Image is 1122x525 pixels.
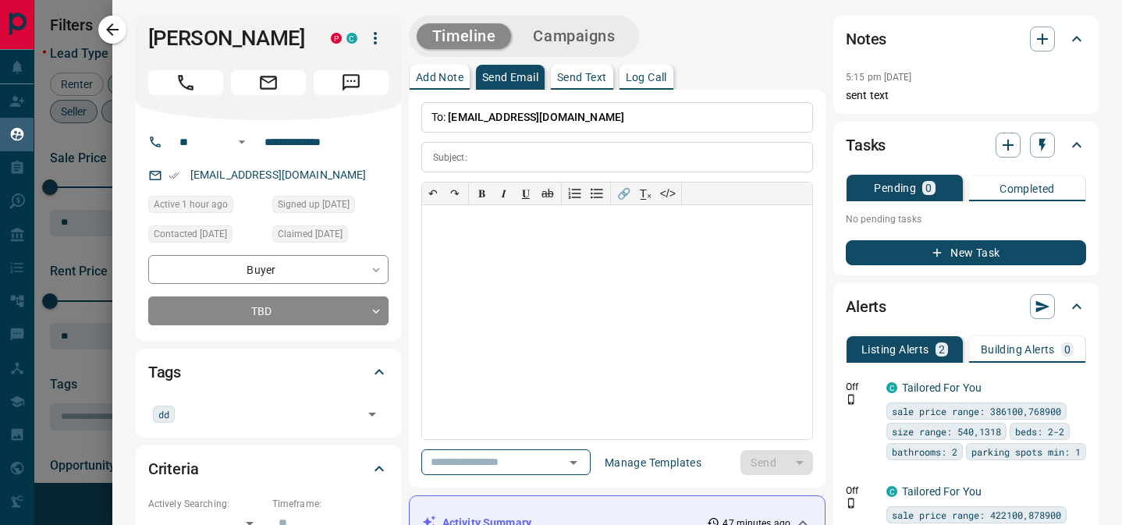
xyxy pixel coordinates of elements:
[190,168,367,181] a: [EMAIL_ADDRESS][DOMAIN_NAME]
[331,33,342,44] div: property.ca
[158,406,169,422] span: dd
[886,382,897,393] div: condos.ca
[846,288,1086,325] div: Alerts
[892,403,1061,419] span: sale price range: 386100,768900
[846,133,886,158] h2: Tasks
[148,196,265,218] div: Tue Sep 16 2025
[846,394,857,405] svg: Push Notification Only
[148,360,181,385] h2: Tags
[148,225,265,247] div: Wed May 28 2025
[361,403,383,425] button: Open
[148,450,389,488] div: Criteria
[902,381,982,394] a: Tailored For You
[314,70,389,95] span: Message
[586,183,608,204] button: Bullet list
[892,424,1001,439] span: size range: 540,1318
[740,450,813,475] div: split button
[421,102,813,133] p: To:
[148,497,265,511] p: Actively Searching:
[971,444,1081,459] span: parking spots min: 1
[846,498,857,509] svg: Push Notification Only
[346,33,357,44] div: condos.ca
[148,296,389,325] div: TBD
[154,226,227,242] span: Contacted [DATE]
[493,183,515,204] button: 𝑰
[564,183,586,204] button: Numbered list
[517,23,630,49] button: Campaigns
[278,226,343,242] span: Claimed [DATE]
[471,183,493,204] button: 𝐁
[626,72,667,83] p: Log Call
[422,183,444,204] button: ↶
[613,183,635,204] button: 🔗
[148,26,307,51] h1: [PERSON_NAME]
[846,126,1086,164] div: Tasks
[846,27,886,51] h2: Notes
[925,183,932,193] p: 0
[846,240,1086,265] button: New Task
[657,183,679,204] button: </>
[231,70,306,95] span: Email
[939,344,945,355] p: 2
[482,72,538,83] p: Send Email
[444,183,466,204] button: ↷
[272,196,389,218] div: Mon May 03 2021
[448,111,624,123] span: [EMAIL_ADDRESS][DOMAIN_NAME]
[272,497,389,511] p: Timeframe:
[846,484,877,498] p: Off
[846,380,877,394] p: Off
[874,183,916,193] p: Pending
[278,197,350,212] span: Signed up [DATE]
[148,353,389,391] div: Tags
[1064,344,1071,355] p: 0
[272,225,389,247] div: Mon May 03 2021
[417,23,512,49] button: Timeline
[1015,424,1064,439] span: beds: 2-2
[892,444,957,459] span: bathrooms: 2
[892,507,1061,523] span: sale price range: 422100,878900
[635,183,657,204] button: T̲ₓ
[515,183,537,204] button: 𝐔
[416,72,463,83] p: Add Note
[595,450,711,475] button: Manage Templates
[981,344,1055,355] p: Building Alerts
[433,151,467,165] p: Subject:
[563,452,584,474] button: Open
[154,197,228,212] span: Active 1 hour ago
[846,87,1086,104] p: sent text
[846,20,1086,58] div: Notes
[557,72,607,83] p: Send Text
[861,344,929,355] p: Listing Alerts
[886,486,897,497] div: condos.ca
[537,183,559,204] button: ab
[1000,183,1055,194] p: Completed
[522,187,530,200] span: 𝐔
[541,187,554,200] s: ab
[846,72,912,83] p: 5:15 pm [DATE]
[233,133,251,151] button: Open
[148,70,223,95] span: Call
[846,208,1086,231] p: No pending tasks
[148,456,199,481] h2: Criteria
[169,170,179,181] svg: Email Verified
[902,485,982,498] a: Tailored For You
[846,294,886,319] h2: Alerts
[148,255,389,284] div: Buyer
